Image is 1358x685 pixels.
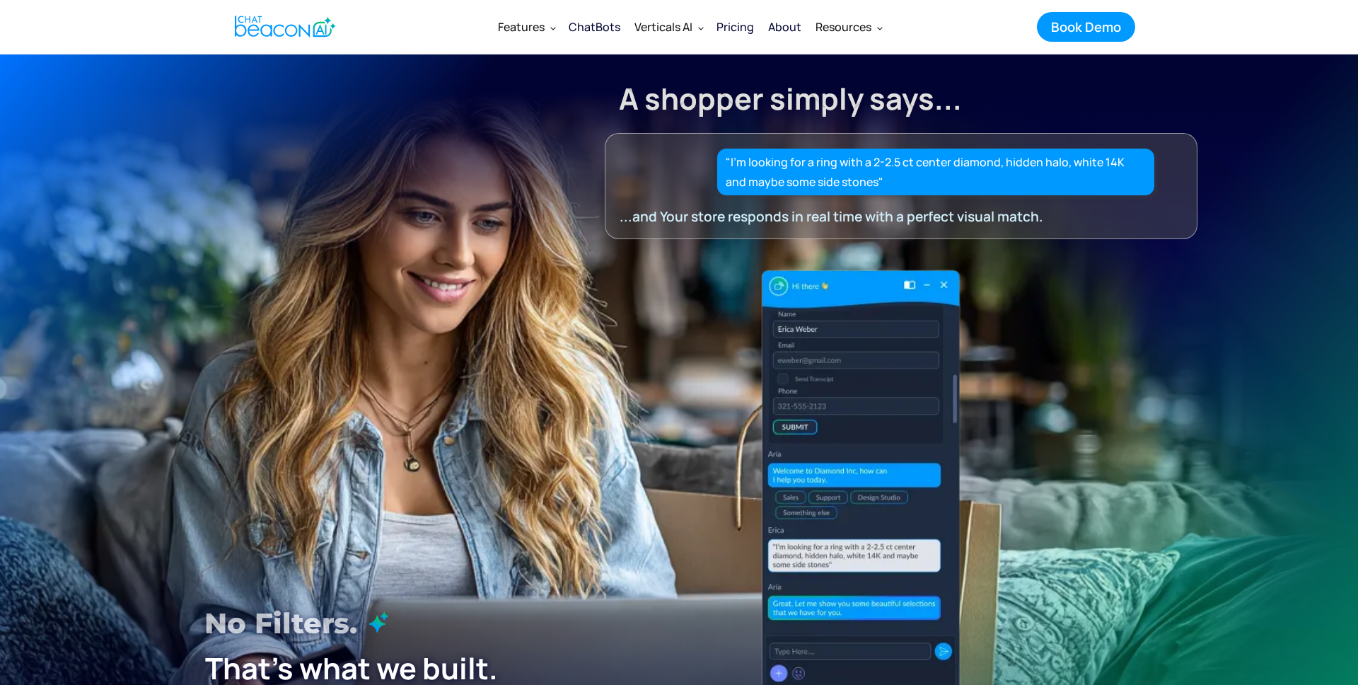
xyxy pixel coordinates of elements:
div: Features [498,17,545,37]
a: Book Demo [1037,12,1135,42]
a: home [223,9,344,44]
a: ChatBots [562,8,627,45]
div: Features [491,10,562,44]
div: Pricing [716,17,754,37]
div: Resources [808,10,888,44]
div: "I’m looking for a ring with a 2-2.5 ct center diamond, hidden halo, white 14K and maybe some sid... [726,152,1147,192]
h1: No filters. [204,601,639,646]
div: ChatBots [569,17,620,37]
div: ...and Your store responds in real time with a perfect visual match. [620,207,1151,226]
a: Pricing [709,8,761,45]
div: Book Demo [1051,18,1121,36]
div: Verticals AI [634,17,692,37]
div: Resources [816,17,871,37]
div: Verticals AI [627,10,709,44]
img: Dropdown [877,25,883,30]
a: About [761,8,808,45]
div: About [768,17,801,37]
img: Dropdown [550,25,556,30]
strong: A shopper simply says... [619,79,962,118]
img: Dropdown [698,25,704,30]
